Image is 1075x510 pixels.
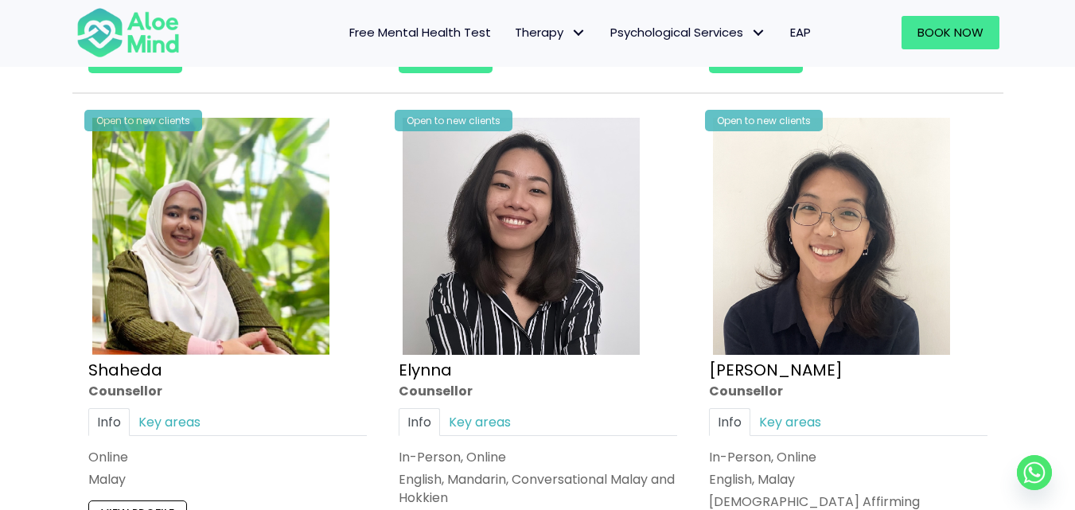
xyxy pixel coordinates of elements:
[88,470,367,489] p: Malay
[399,448,677,466] div: In-Person, Online
[713,118,950,355] img: Emelyne Counsellor
[917,24,983,41] span: Book Now
[349,24,491,41] span: Free Mental Health Test
[778,16,823,49] a: EAP
[399,359,452,381] a: Elynna
[747,21,770,45] span: Psychological Services: submenu
[705,110,823,131] div: Open to new clients
[88,408,130,436] a: Info
[337,16,503,49] a: Free Mental Health Test
[790,24,811,41] span: EAP
[515,24,586,41] span: Therapy
[403,118,640,355] img: Elynna Counsellor
[76,6,180,59] img: Aloe mind Logo
[399,382,677,400] div: Counsellor
[440,408,520,436] a: Key areas
[92,118,329,355] img: Shaheda Counsellor
[750,408,830,436] a: Key areas
[709,448,987,466] div: In-Person, Online
[709,359,843,381] a: [PERSON_NAME]
[88,359,162,381] a: Shaheda
[201,16,823,49] nav: Menu
[598,16,778,49] a: Psychological ServicesPsychological Services: submenu
[1017,455,1052,490] a: Whatsapp
[709,382,987,400] div: Counsellor
[902,16,999,49] a: Book Now
[610,24,766,41] span: Psychological Services
[399,470,677,507] p: English, Mandarin, Conversational Malay and Hokkien
[399,408,440,436] a: Info
[88,448,367,466] div: Online
[567,21,590,45] span: Therapy: submenu
[399,47,493,72] a: In-person
[709,47,803,72] a: In-person
[88,47,182,72] a: In-person
[709,470,987,489] p: English, Malay
[84,110,202,131] div: Open to new clients
[130,408,209,436] a: Key areas
[88,382,367,400] div: Counsellor
[709,408,750,436] a: Info
[395,110,512,131] div: Open to new clients
[503,16,598,49] a: TherapyTherapy: submenu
